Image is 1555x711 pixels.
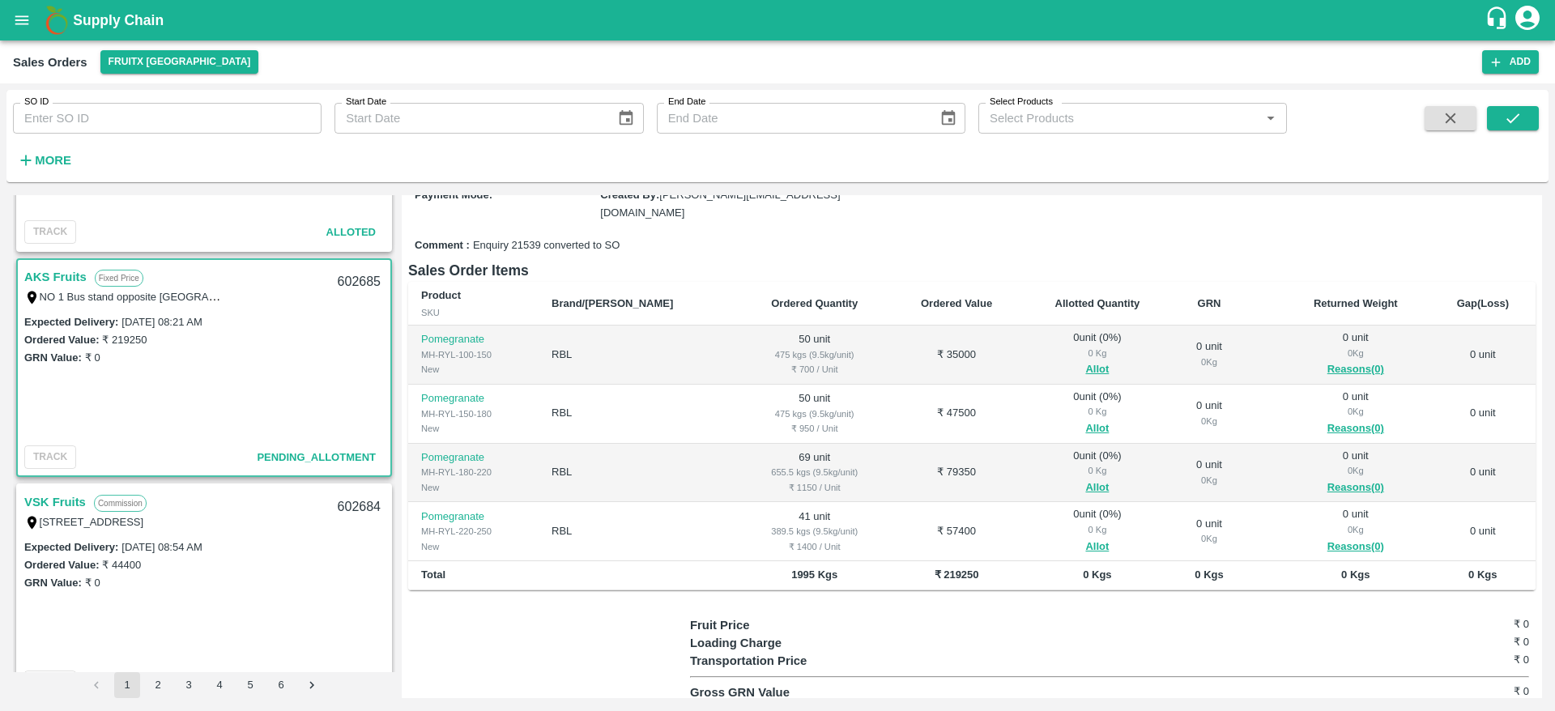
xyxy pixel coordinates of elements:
button: Add [1482,50,1539,74]
div: MH-RYL-180-220 [421,465,526,479]
label: [DATE] 08:54 AM [121,541,202,553]
input: End Date [657,103,927,134]
div: New [421,539,526,554]
p: Pomegranate [421,509,526,525]
b: Allotted Quantity [1055,297,1140,309]
label: GRN Value: [24,577,82,589]
b: 1995 Kgs [791,568,837,581]
div: 0 unit [1294,507,1417,556]
div: 0 unit [1294,390,1417,438]
h6: Sales Order Items [408,259,1536,282]
div: 0 unit ( 0 %) [1035,390,1159,438]
td: 41 unit [739,502,891,561]
div: 0 unit [1294,449,1417,497]
label: Ordered Value: [24,334,99,346]
div: 389.5 kgs (9.5kg/unit) [752,524,878,539]
td: RBL [539,326,739,385]
span: Alloted [326,226,376,238]
p: Pomegranate [421,391,526,407]
button: Go to page 5 [237,672,263,698]
button: Reasons(0) [1294,479,1417,497]
label: [STREET_ADDRESS] [40,516,144,528]
div: 602685 [328,263,390,301]
h6: ₹ 0 [1389,634,1529,650]
div: 0 unit ( 0 %) [1035,330,1159,379]
div: 0 Kg [1294,346,1417,360]
span: Pending_Allotment [257,451,376,463]
td: ₹ 47500 [891,385,1023,444]
div: 0 unit ( 0 %) [1035,449,1159,497]
div: Sales Orders [13,52,87,73]
td: 0 unit [1430,502,1536,561]
td: RBL [539,502,739,561]
div: 0 Kg [1185,355,1233,369]
b: Returned Weight [1314,297,1398,309]
p: Pomegranate [421,332,526,347]
button: Open [1260,108,1281,129]
b: Supply Chain [73,12,164,28]
td: ₹ 57400 [891,502,1023,561]
div: 0 Kg [1185,531,1233,546]
div: 0 unit [1185,339,1233,369]
button: page 1 [114,672,140,698]
div: New [421,421,526,436]
button: Go to next page [299,672,325,698]
div: 0 Kg [1294,463,1417,478]
label: ₹ 44400 [102,559,141,571]
nav: pagination navigation [81,672,327,698]
input: Start Date [334,103,604,134]
label: Select Products [990,96,1053,109]
div: MH-RYL-100-150 [421,347,526,362]
div: 0 Kg [1035,404,1159,419]
button: Choose date [611,103,641,134]
b: GRN [1198,297,1221,309]
b: Ordered Quantity [771,297,858,309]
div: 0 Kg [1185,414,1233,428]
div: 0 Kg [1035,463,1159,478]
p: Pomegranate [421,450,526,466]
span: Enquiry 21539 converted to SO [473,238,620,253]
b: Gap(Loss) [1457,297,1509,309]
button: More [13,147,75,174]
div: 475 kgs (9.5kg/unit) [752,407,878,421]
div: customer-support [1485,6,1513,35]
b: Total [421,568,445,581]
label: [DATE] 08:21 AM [121,316,202,328]
button: Select DC [100,50,259,74]
td: 69 unit [739,444,891,503]
td: 50 unit [739,326,891,385]
button: Choose date [933,103,964,134]
label: Comment : [415,238,470,253]
button: Allot [1085,479,1109,497]
h6: ₹ 0 [1389,616,1529,632]
td: 0 unit [1430,385,1536,444]
div: 602684 [328,488,390,526]
b: Product [421,289,461,301]
input: Select Products [983,108,1255,129]
b: Brand/[PERSON_NAME] [552,297,673,309]
td: 0 unit [1430,444,1536,503]
b: ₹ 219250 [935,568,979,581]
div: 0 Kg [1294,522,1417,537]
button: Go to page 6 [268,672,294,698]
button: Go to page 4 [207,672,232,698]
p: Commission [94,495,147,512]
p: Fixed Price [95,270,143,287]
div: MH-RYL-220-250 [421,524,526,539]
p: Transportation Price [690,652,900,670]
div: SKU [421,305,526,320]
div: 0 unit ( 0 %) [1035,507,1159,556]
label: ₹ 0 [85,351,100,364]
b: 0 Kgs [1083,568,1111,581]
h6: ₹ 0 [1389,683,1529,700]
button: Go to page 3 [176,672,202,698]
p: Gross GRN Value [690,683,900,701]
div: MH-RYL-150-180 [421,407,526,421]
label: NO 1 Bus stand opposite [GEOGRAPHIC_DATA] [GEOGRAPHIC_DATA], [GEOGRAPHIC_DATA], 604203 [40,290,539,303]
label: Payment Mode : [415,189,492,201]
button: Allot [1085,360,1109,379]
label: GRN Value: [24,351,82,364]
label: Ordered Value: [24,559,99,571]
b: 0 Kgs [1468,568,1497,581]
td: RBL [539,385,739,444]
